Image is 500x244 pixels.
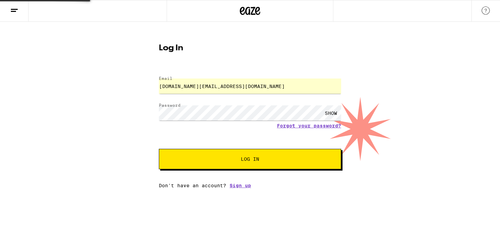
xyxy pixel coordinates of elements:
a: Sign up [230,183,251,188]
a: Forgot your password? [277,123,341,128]
button: Log In [159,149,341,169]
span: Log In [241,157,259,161]
div: SHOW [321,105,341,121]
input: Email [159,79,341,94]
label: Email [159,76,172,81]
h1: Log In [159,44,341,52]
span: Hi. Need any help? [4,5,49,10]
label: Password [159,103,181,107]
div: Don't have an account? [159,183,341,188]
